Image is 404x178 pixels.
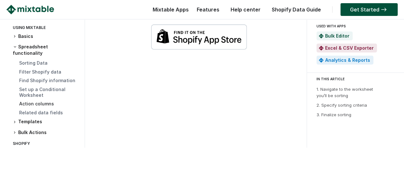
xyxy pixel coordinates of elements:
[340,3,398,16] a: Get Started
[227,6,264,13] a: Help center
[319,58,324,63] img: Mixtable Analytics & Reports App
[316,112,351,117] a: 3. Finalize sorting
[19,110,63,115] a: Related data fields
[194,6,223,13] a: Features
[13,24,78,33] div: Using Mixtable
[379,8,388,11] img: arrow-right.svg
[319,34,324,39] img: Mixtable Spreadsheet Bulk Editor App
[19,101,54,106] a: Action columns
[316,22,392,30] div: USED WITH APPS
[19,78,75,83] a: Find Shopify information
[19,60,48,66] a: Sorting Data
[19,69,61,75] a: Filter Shopify data
[13,33,78,40] h3: Basics
[13,118,78,125] h3: Templates
[151,24,247,50] img: shopify-app-store-badge-white.png
[149,5,189,18] div: Mixtable Apps
[316,87,373,98] a: 1. Navigate to the worksheet you’ll be sorting
[325,45,374,51] a: Excel & CSV Exporter
[6,5,54,14] img: Mixtable logo
[19,87,65,98] a: Set up a Conditional Worksheet
[13,140,78,149] div: Shopify
[13,129,78,136] h3: Bulk Actions
[325,57,370,63] a: Analytics & Reports
[319,46,324,51] img: Mixtable Excel & CSV Exporter App
[13,44,78,56] h3: Spreadsheet functionality
[325,33,349,39] a: Bulk Editor
[316,76,398,82] div: IN THIS ARTICLE
[316,103,367,108] a: 2. Specify sorting criteria
[269,6,324,13] a: Shopify Data Guide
